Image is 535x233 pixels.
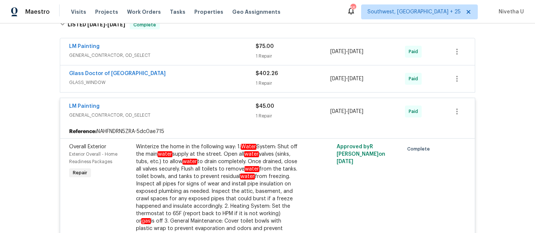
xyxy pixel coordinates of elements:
[240,174,255,179] em: water
[256,52,330,60] div: 1 Repair
[256,80,330,87] div: 1 Repair
[58,13,477,37] div: LISTED [DATE]-[DATE]Complete
[127,8,161,16] span: Work Orders
[241,144,256,150] em: Water
[409,48,421,55] span: Paid
[70,169,90,177] span: Repair
[69,144,106,149] span: Overall Exterior
[256,104,274,109] span: $45.00
[87,22,105,27] span: [DATE]
[69,111,256,119] span: GENERAL_CONTRACTOR, OD_SELECT
[348,109,363,114] span: [DATE]
[367,8,461,16] span: Southwest, [GEOGRAPHIC_DATA] + 25
[407,145,433,153] span: Complete
[107,22,125,27] span: [DATE]
[68,20,125,29] h6: LISTED
[141,218,151,224] em: gas
[69,104,100,109] a: LM Painting
[95,8,118,16] span: Projects
[71,8,86,16] span: Visits
[69,71,166,76] a: Glass Doctor of [GEOGRAPHIC_DATA]
[330,48,363,55] span: -
[350,4,356,12] div: 554
[69,52,256,59] span: GENERAL_CONTRACTOR, OD_SELECT
[130,21,159,29] span: Complete
[409,75,421,82] span: Paid
[330,49,346,54] span: [DATE]
[87,22,125,27] span: -
[348,76,363,81] span: [DATE]
[330,76,346,81] span: [DATE]
[69,152,117,164] span: Exterior Overall - Home Readiness Packages
[232,8,281,16] span: Geo Assignments
[256,112,330,120] div: 1 Repair
[158,151,172,157] em: water
[256,71,278,76] span: $402.26
[337,144,385,164] span: Approved by R [PERSON_NAME] on
[496,8,524,16] span: Nivetha U
[244,151,259,157] em: water
[348,49,363,54] span: [DATE]
[194,8,223,16] span: Properties
[337,159,353,164] span: [DATE]
[69,79,256,86] span: GLASS_WINDOW
[69,44,100,49] a: LM Painting
[256,44,274,49] span: $75.00
[244,166,259,172] em: water
[409,108,421,115] span: Paid
[69,128,97,135] b: Reference:
[25,8,50,16] span: Maestro
[330,109,346,114] span: [DATE]
[182,159,197,165] em: water
[170,9,185,14] span: Tasks
[60,125,475,138] div: NAHFNDRN5ZRA-5dc0ae715
[330,108,363,115] span: -
[330,75,363,82] span: -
